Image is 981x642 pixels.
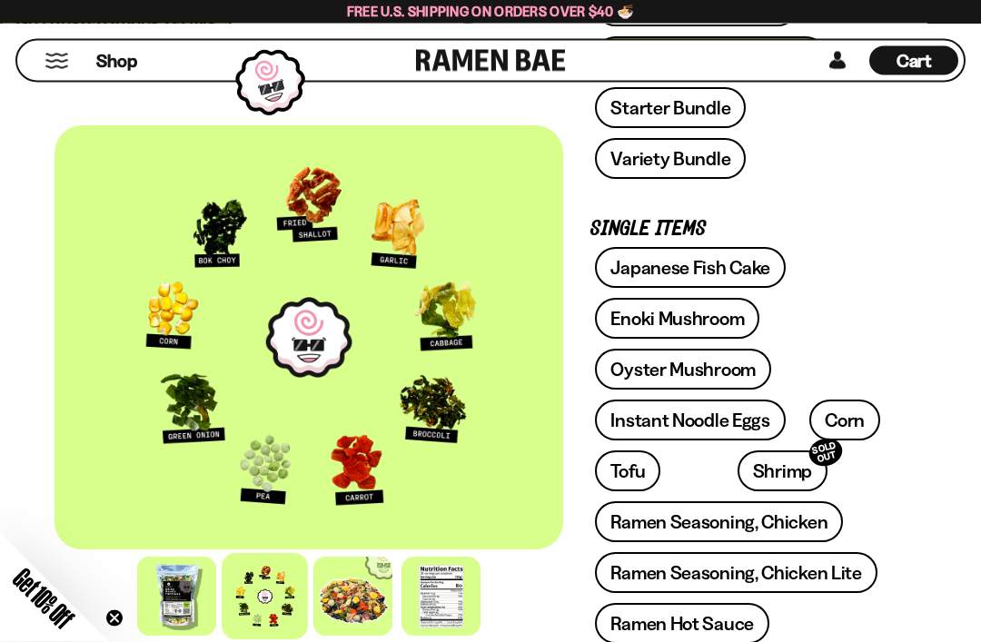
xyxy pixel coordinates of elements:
a: Corn [809,400,880,441]
a: Variety Bundle [595,139,746,180]
a: Oyster Mushroom [595,350,771,390]
a: Tofu [595,451,660,492]
span: Cart [897,50,932,72]
a: Cart [869,41,958,81]
a: Japanese Fish Cake [595,248,786,289]
a: Enoki Mushroom [595,299,759,340]
span: Free U.S. Shipping on Orders over $40 🍜 [347,3,635,20]
a: Instant Noodle Eggs [595,400,785,441]
a: ShrimpSOLD OUT [738,451,827,492]
span: Get 10% Off [8,563,79,634]
p: Single Items [590,222,899,239]
a: Ramen Seasoning, Chicken [595,502,843,543]
span: Shop [96,49,137,74]
div: SOLD OUT [806,436,846,471]
a: Starter Bundle [595,88,746,129]
button: Close teaser [105,609,124,627]
a: Shop [96,46,137,75]
a: Ramen Seasoning, Chicken Lite [595,553,877,594]
button: Mobile Menu Trigger [45,54,69,69]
